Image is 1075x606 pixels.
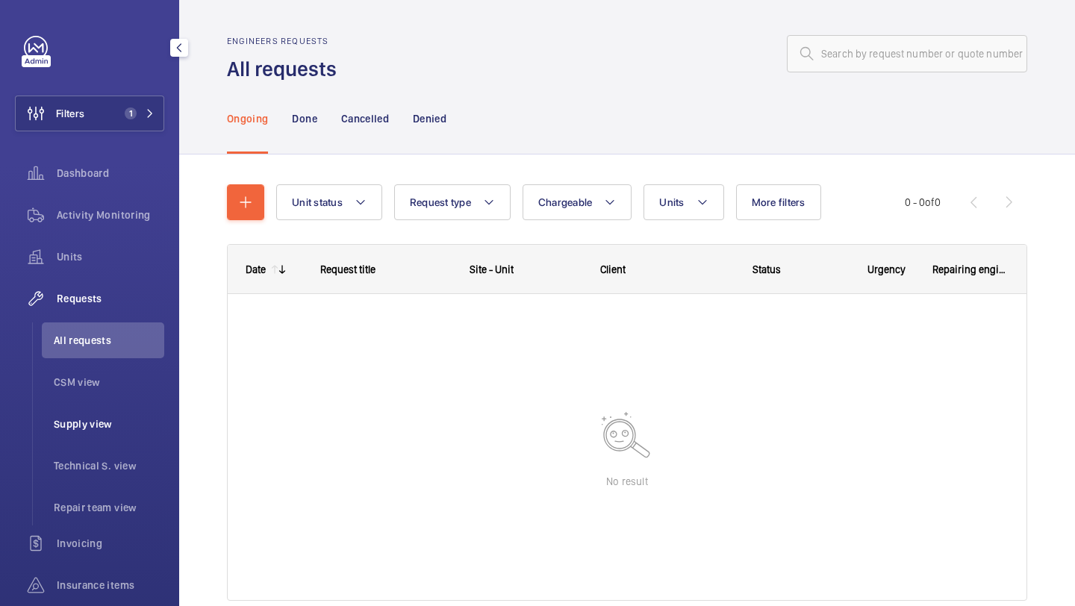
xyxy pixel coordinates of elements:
button: Units [644,184,723,220]
span: All requests [54,333,164,348]
span: Client [600,263,626,275]
button: Request type [394,184,511,220]
span: Status [752,263,781,275]
span: Units [57,249,164,264]
p: Done [292,111,317,126]
div: Date [246,263,266,275]
button: Unit status [276,184,382,220]
span: Requests [57,291,164,306]
h1: All requests [227,55,346,83]
span: More filters [752,196,806,208]
span: Dashboard [57,166,164,181]
span: Unit status [292,196,343,208]
span: CSM view [54,375,164,390]
span: Filters [56,106,84,121]
p: Ongoing [227,111,268,126]
span: Request type [410,196,471,208]
button: Filters1 [15,96,164,131]
span: Technical S. view [54,458,164,473]
button: More filters [736,184,821,220]
p: Cancelled [341,111,389,126]
span: Urgency [867,263,906,275]
span: Repairing engineer [932,263,1009,275]
span: 0 - 0 0 [905,197,941,207]
span: Chargeable [538,196,593,208]
span: Repair team view [54,500,164,515]
span: 1 [125,107,137,119]
span: Supply view [54,416,164,431]
span: Activity Monitoring [57,207,164,222]
span: Site - Unit [470,263,514,275]
span: Insurance items [57,578,164,593]
button: Chargeable [523,184,632,220]
p: Denied [413,111,446,126]
span: Request title [320,263,376,275]
h2: Engineers requests [227,36,346,46]
input: Search by request number or quote number [787,35,1027,72]
span: Invoicing [57,536,164,551]
span: Units [659,196,684,208]
span: of [925,196,935,208]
